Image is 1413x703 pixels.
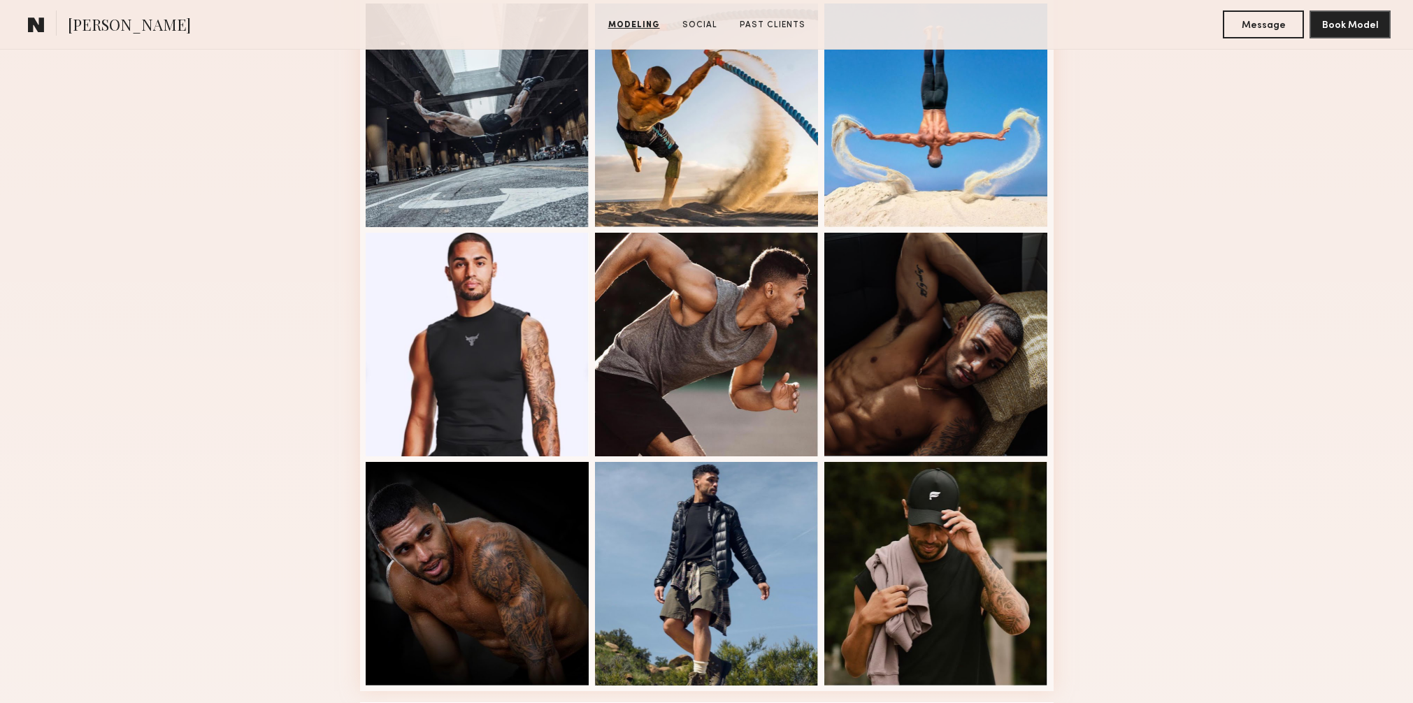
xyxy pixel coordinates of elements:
a: Modeling [603,19,666,31]
a: Book Model [1310,18,1391,30]
span: [PERSON_NAME] [68,14,191,38]
button: Book Model [1310,10,1391,38]
a: Social [677,19,723,31]
button: Message [1223,10,1304,38]
a: Past Clients [734,19,811,31]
